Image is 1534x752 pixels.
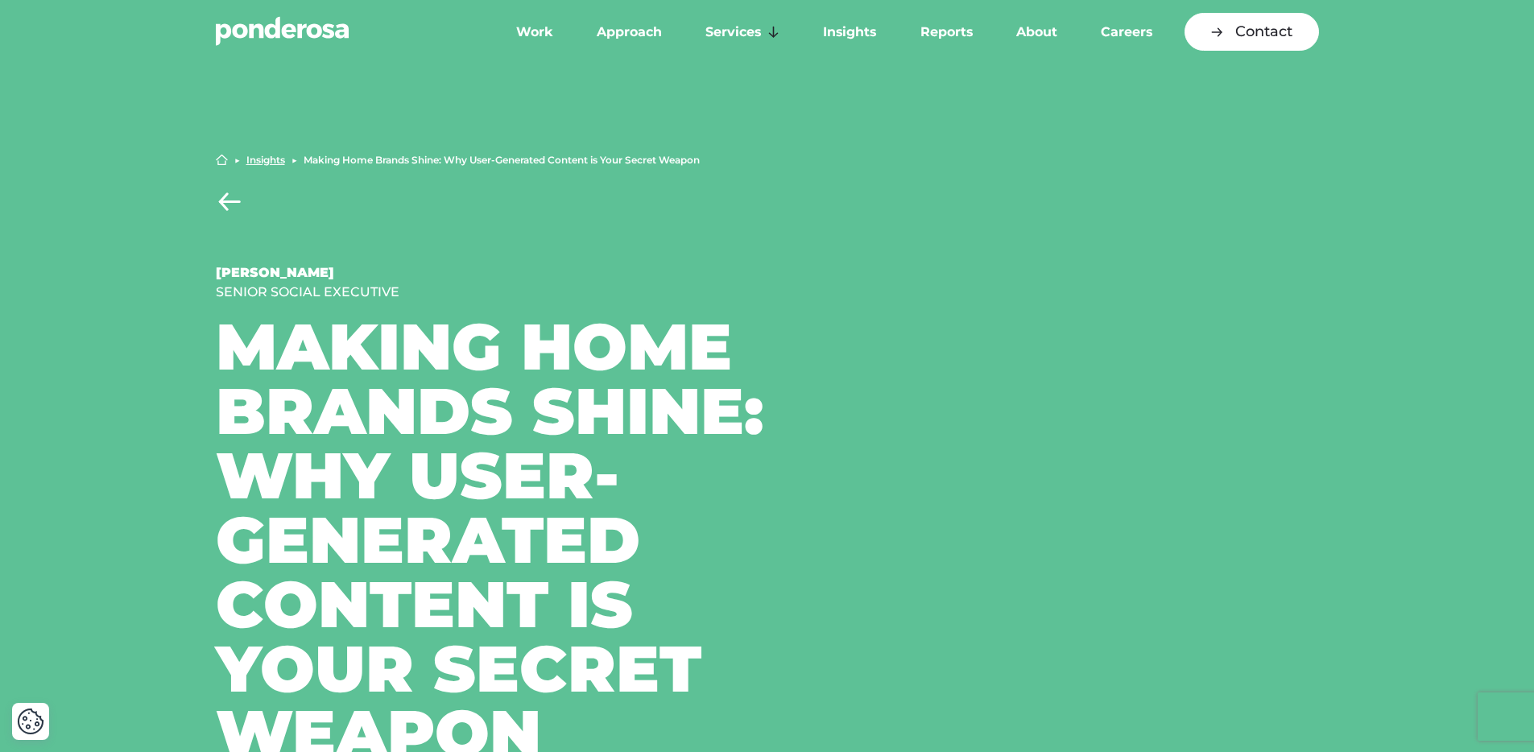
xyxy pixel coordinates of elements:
[1185,13,1319,51] a: Contact
[216,154,228,166] a: Home
[234,155,240,165] li: ▶︎
[578,15,680,49] a: Approach
[17,708,44,735] button: Cookie Settings
[216,283,850,302] div: Senior Social Executive
[998,15,1076,49] a: About
[1082,15,1171,49] a: Careers
[216,16,473,48] a: Go to homepage
[292,155,297,165] li: ▶︎
[246,155,285,165] a: Insights
[902,15,991,49] a: Reports
[687,15,798,49] a: Services
[216,192,244,212] a: Back to Insights
[498,15,572,49] a: Work
[304,155,700,165] li: Making Home Brands Shine: Why User-Generated Content is Your Secret Weapon
[216,263,850,283] div: [PERSON_NAME]
[804,15,895,49] a: Insights
[17,708,44,735] img: Revisit consent button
